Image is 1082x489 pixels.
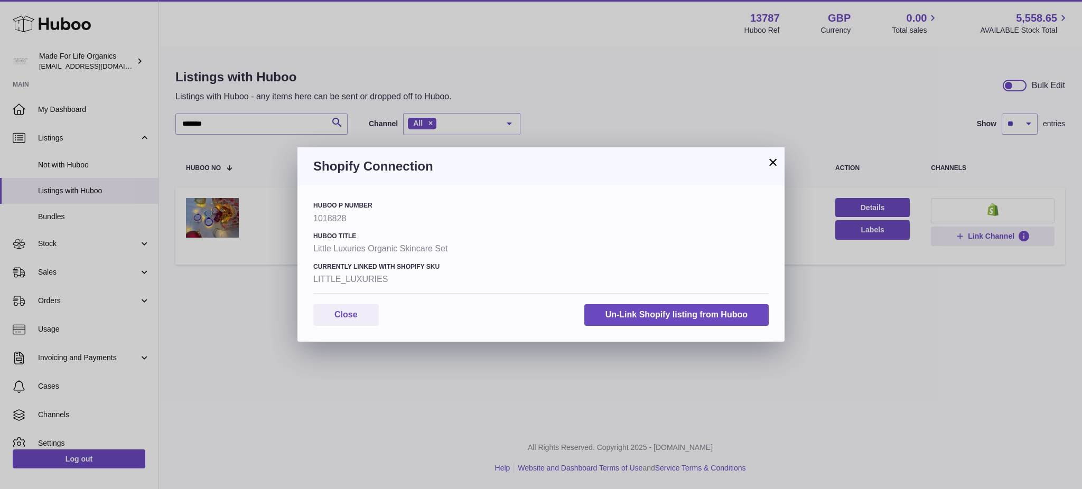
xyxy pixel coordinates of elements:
[313,262,769,271] h4: Currently Linked with Shopify SKU
[313,304,379,326] button: Close
[313,232,769,240] h4: Huboo Title
[767,156,779,168] button: ×
[313,274,769,285] strong: LITTLE_LUXURIES
[313,243,769,255] strong: Little Luxuries Organic Skincare Set
[584,304,769,326] button: Un-Link Shopify listing from Huboo
[313,201,769,210] h4: Huboo P number
[313,158,769,175] h3: Shopify Connection
[313,213,769,224] strong: 1018828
